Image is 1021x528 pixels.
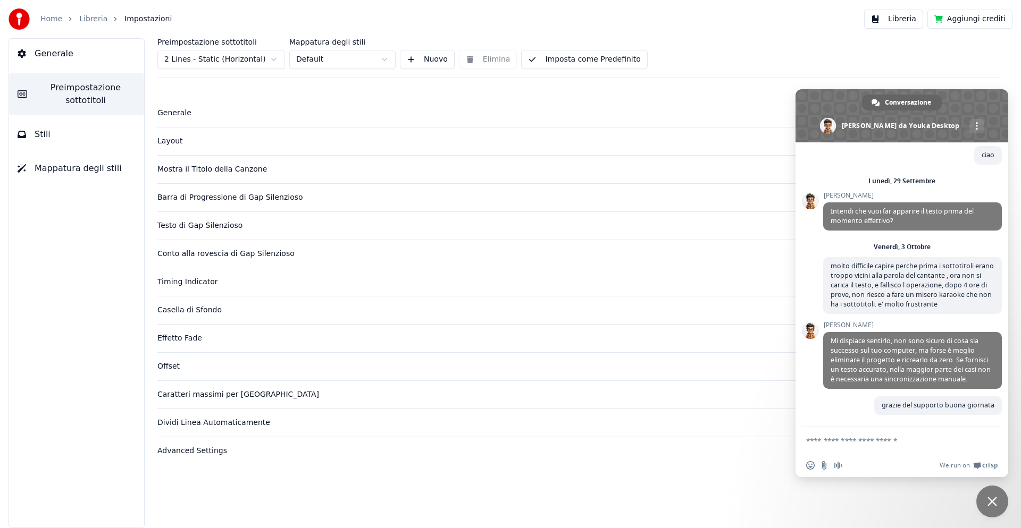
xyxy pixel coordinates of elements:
[882,401,994,410] span: grazie del supporto buona giornata
[831,261,994,309] span: molto difficile capire perche prima i sottotitoli erano troppo vicini alla parola del cantante , ...
[157,333,983,344] div: Effetto Fade
[289,38,396,46] label: Mappatura degli stili
[35,47,73,60] span: Generale
[831,207,974,225] span: Intendi che vuoi far apparire il testo prima del momento effettivo?
[806,461,815,470] span: Inserisci una emoji
[834,461,842,470] span: Registra un messaggio audio
[400,50,455,69] button: Nuovo
[35,128,51,141] span: Stili
[969,119,984,133] div: Altri canali
[157,437,1000,465] button: Advanced Settings
[868,178,935,184] div: Lunedì, 29 Settembre
[862,95,942,110] div: Conversazione
[35,162,122,175] span: Mappatura degli stili
[940,461,970,470] span: We run on
[157,220,983,231] div: Testo di Gap Silenzioso
[157,240,1000,268] button: Conto alla rovescia di Gap Silenzioso
[982,150,994,159] span: ciao
[79,14,107,24] a: Libreria
[940,461,998,470] a: We run onCrisp
[157,381,1000,408] button: Caratteri massimi per [GEOGRAPHIC_DATA]
[157,156,1000,183] button: Mostra il Titolo della Canzone
[157,164,983,175] div: Mostra il Titolo della Canzone
[806,436,974,446] textarea: Scrivi il tuo messaggio...
[157,446,983,456] div: Advanced Settings
[157,127,1000,155] button: Layout
[9,120,144,149] button: Stili
[874,244,931,250] div: Venerdì, 3 Ottobre
[157,38,285,46] label: Preimpostazione sottotitoli
[157,184,1000,211] button: Barra di Progressione di Gap Silenzioso
[157,192,983,203] div: Barra di Progressione di Gap Silenzioso
[157,418,983,428] div: Dividi Linea Automaticamente
[823,192,1002,199] span: [PERSON_NAME]
[157,136,983,147] div: Layout
[157,99,1000,127] button: Generale
[157,277,983,287] div: Timing Indicator
[157,249,983,259] div: Conto alla rovescia di Gap Silenzioso
[157,268,1000,296] button: Timing Indicator
[36,81,136,107] span: Preimpostazione sottotitoli
[9,39,144,69] button: Generale
[157,389,983,400] div: Caratteri massimi per [GEOGRAPHIC_DATA]
[982,461,998,470] span: Crisp
[927,10,1012,29] button: Aggiungi crediti
[831,336,991,384] span: Mi dispiace sentirlo, non sono sicuro di cosa sia successo sul tuo computer, ma forse è meglio el...
[820,461,828,470] span: Invia un file
[157,325,1000,352] button: Effetto Fade
[40,14,62,24] a: Home
[885,95,931,110] span: Conversazione
[157,108,983,118] div: Generale
[157,212,1000,240] button: Testo di Gap Silenzioso
[157,409,1000,437] button: Dividi Linea Automaticamente
[823,321,1002,329] span: [PERSON_NAME]
[9,154,144,183] button: Mappatura degli stili
[9,8,30,30] img: youka
[157,361,983,372] div: Offset
[521,50,647,69] button: Imposta come Predefinito
[157,305,983,316] div: Casella di Sfondo
[40,14,172,24] nav: breadcrumb
[124,14,172,24] span: Impostazioni
[864,10,923,29] button: Libreria
[976,486,1008,517] div: Chiudere la chat
[9,73,144,115] button: Preimpostazione sottotitoli
[157,296,1000,324] button: Casella di Sfondo
[157,353,1000,380] button: Offset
